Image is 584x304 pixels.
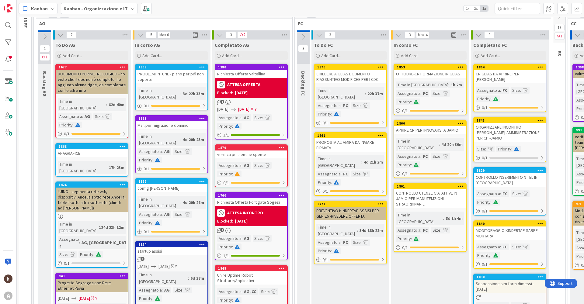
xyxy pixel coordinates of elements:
[495,3,540,14] input: Quick Filter...
[482,208,488,214] span: 0 / 1
[511,146,512,152] span: :
[237,31,248,39] span: 2
[56,273,128,279] div: 943
[144,166,149,172] span: 0 / 1
[232,171,233,177] span: :
[138,179,207,184] div: 1862
[217,106,228,112] span: [DATE]
[321,53,341,58] span: Add Card...
[474,274,546,280] div: 1830
[342,102,349,109] div: FC
[394,244,466,251] div: 0/1
[138,116,207,121] div: 1863
[300,71,306,96] span: Backlog FC
[351,102,361,109] div: Size
[298,45,308,52] span: 3
[146,31,156,39] span: 5
[226,31,236,39] span: 3
[396,227,420,233] div: Assegnato a
[474,104,546,112] div: 0/1
[431,153,440,160] div: Size
[136,64,207,83] div: 1869PROBLEMI INTUNE - piano per pdl non coperte
[58,236,79,249] div: Assegnato a
[474,64,546,70] div: 1864
[351,171,361,177] div: Size
[182,211,183,218] span: :
[396,212,443,225] div: Time in [GEOGRAPHIC_DATA]
[397,184,466,188] div: 1801
[137,196,180,209] div: Time in [GEOGRAPHIC_DATA]
[477,118,546,123] div: 1841
[394,184,466,189] div: 1801
[107,101,126,108] div: 62d 40m
[396,81,448,88] div: Time in [GEOGRAPHIC_DATA]
[107,164,126,171] div: 17h 23m
[136,116,207,129] div: 1863Mail per migrazione dominio
[474,207,546,215] div: 0/1
[315,207,386,220] div: PREVENTIVO KINDERTAP ASSISI PER GEN 26 -RIVEDERE OFFERTA
[402,108,408,114] span: 0 / 1
[557,50,563,56] span: ES
[217,114,242,121] div: Assegnato a
[316,155,361,169] div: Time in [GEOGRAPHIC_DATA]
[357,227,358,234] span: :
[55,42,75,48] span: To Do AG
[56,70,128,94] div: DOCUMENTO PERIMETRO LOGICO - ho visto che il doc non è completo. ho aggiunto alcune righe, da com...
[31,5,48,12] span: Kanban
[137,219,152,226] div: Priority
[232,123,233,130] span: :
[142,53,162,58] span: Add Card...
[501,190,509,197] div: FC
[421,227,429,233] div: FC
[135,42,160,48] span: In corso AG
[443,215,444,222] span: :
[215,131,287,139] div: 1/1
[227,82,260,87] b: ATTESA OFFERTA
[136,102,207,110] div: 0/1
[144,103,149,109] span: 0 / 1
[59,144,128,149] div: 1868
[421,90,429,97] div: FC
[215,150,287,158] div: verifica pdl sentine spente
[242,114,251,121] div: AG
[253,235,262,242] div: Size
[315,133,386,152] div: 1861PROPOSTA ALTAMIRA DA INVIARE FIRMATA
[215,198,287,206] div: Richiesta Offerta Fortigate Sogesi
[215,145,287,150] div: 1879
[298,20,543,26] span: FC
[366,90,384,97] div: 22h 37m
[136,228,207,236] div: 0/1
[394,121,466,126] div: 1860
[365,90,366,97] span: :
[474,118,546,123] div: 1841
[56,273,128,292] div: 943Progetto Segregazione Rete Ethernet Pavia
[180,199,181,206] span: :
[473,42,507,48] span: Completato FC
[474,221,546,226] div: 1840
[480,5,488,12] span: 3x
[64,131,70,137] span: 0 / 1
[396,153,420,160] div: Assegnato a
[402,171,408,177] span: 0 / 1
[163,211,171,218] div: AG
[103,113,104,120] span: :
[440,227,441,233] span: :
[215,64,287,78] div: 1380Richiesta Offerta Valtellina
[411,235,412,242] span: :
[477,168,546,173] div: 1829
[220,228,224,232] span: 2
[96,224,97,231] span: :
[215,145,287,158] div: 1879verifica pdl sentine spente
[215,266,287,285] div: 1848Unire Uptime Robot Strutture/Applicativi
[136,70,207,83] div: PROBLEMI INTUNE - piano per pdl non coperte
[13,1,28,8] span: Support
[262,114,263,121] span: :
[315,64,386,83] div: 1876CHIEDERE A GEIAS DOUMENTO RIASSUNTIVO MODIFICHE PER I CDC
[476,146,485,152] div: Size
[253,162,262,169] div: Size
[73,122,74,128] span: :
[315,256,386,264] div: 0/1
[180,90,181,97] span: :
